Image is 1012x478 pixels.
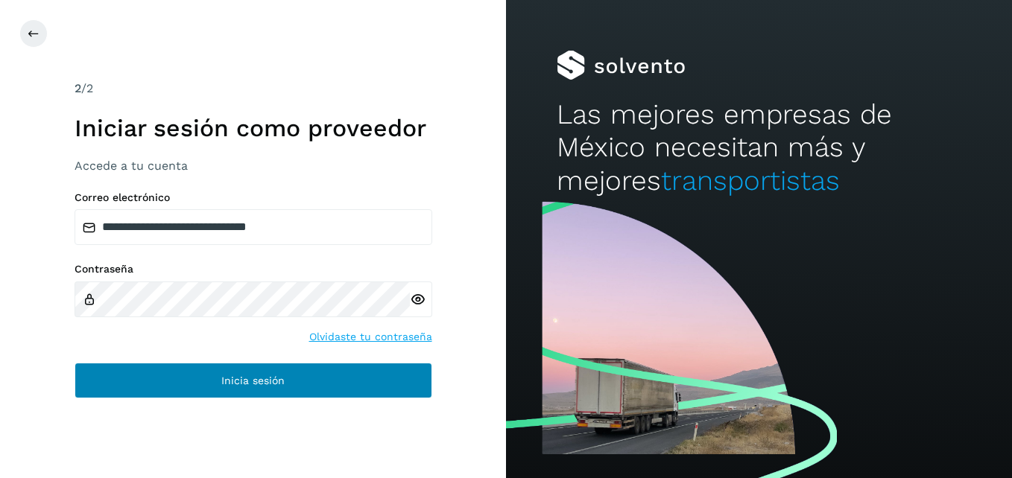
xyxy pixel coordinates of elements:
button: Inicia sesión [75,363,432,398]
div: /2 [75,80,432,98]
h3: Accede a tu cuenta [75,159,432,173]
span: Inicia sesión [221,375,285,386]
a: Olvidaste tu contraseña [309,329,432,345]
h2: Las mejores empresas de México necesitan más y mejores [557,98,961,197]
label: Contraseña [75,263,432,275]
h1: Iniciar sesión como proveedor [75,114,432,142]
span: transportistas [661,165,840,197]
span: 2 [75,81,81,95]
label: Correo electrónico [75,191,432,204]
